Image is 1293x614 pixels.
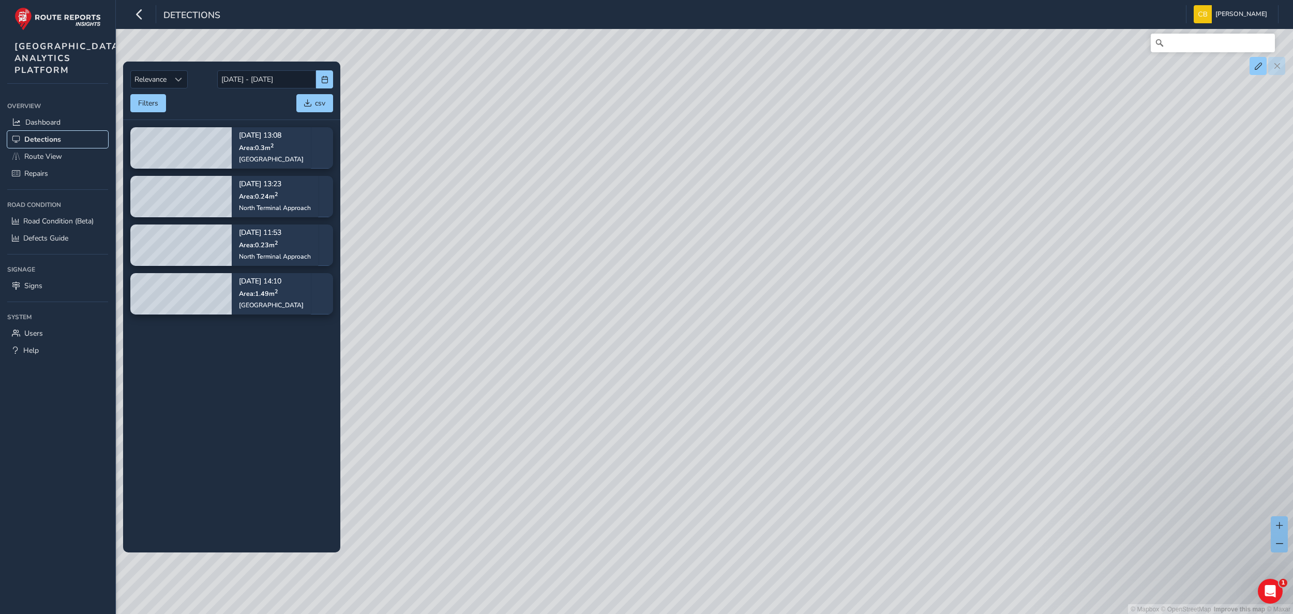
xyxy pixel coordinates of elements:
[131,71,170,88] span: Relevance
[23,346,39,355] span: Help
[14,40,123,76] span: [GEOGRAPHIC_DATA] ANALYTICS PLATFORM
[239,252,311,260] div: North Terminal Approach
[24,134,61,144] span: Detections
[25,117,61,127] span: Dashboard
[1194,5,1212,23] img: diamond-layout
[7,197,108,213] div: Road Condition
[270,141,274,149] sup: 2
[7,277,108,294] a: Signs
[1194,5,1271,23] button: [PERSON_NAME]
[239,229,311,236] p: [DATE] 11:53
[1151,34,1275,52] input: Search
[296,94,333,112] button: csv
[7,114,108,131] a: Dashboard
[1279,579,1287,587] span: 1
[239,181,311,188] p: [DATE] 13:23
[239,203,311,212] div: North Terminal Approach
[239,301,304,309] div: [GEOGRAPHIC_DATA]
[7,262,108,277] div: Signage
[239,289,278,297] span: Area: 1.49 m
[239,240,278,249] span: Area: 0.23 m
[24,152,62,161] span: Route View
[1258,579,1283,604] iframe: Intercom live chat
[275,238,278,246] sup: 2
[239,278,304,285] p: [DATE] 14:10
[24,169,48,178] span: Repairs
[7,342,108,359] a: Help
[239,191,278,200] span: Area: 0.24 m
[275,190,278,198] sup: 2
[7,309,108,325] div: System
[24,328,43,338] span: Users
[14,7,101,31] img: rr logo
[23,233,68,243] span: Defects Guide
[7,213,108,230] a: Road Condition (Beta)
[7,98,108,114] div: Overview
[275,287,278,295] sup: 2
[239,155,304,163] div: [GEOGRAPHIC_DATA]
[130,94,166,112] button: Filters
[7,230,108,247] a: Defects Guide
[239,132,304,139] p: [DATE] 13:08
[7,165,108,182] a: Repairs
[239,143,274,152] span: Area: 0.3 m
[1215,5,1267,23] span: [PERSON_NAME]
[170,71,187,88] div: Sort by Date
[24,281,42,291] span: Signs
[163,9,220,23] span: Detections
[7,325,108,342] a: Users
[315,98,325,108] span: csv
[7,148,108,165] a: Route View
[23,216,94,226] span: Road Condition (Beta)
[7,131,108,148] a: Detections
